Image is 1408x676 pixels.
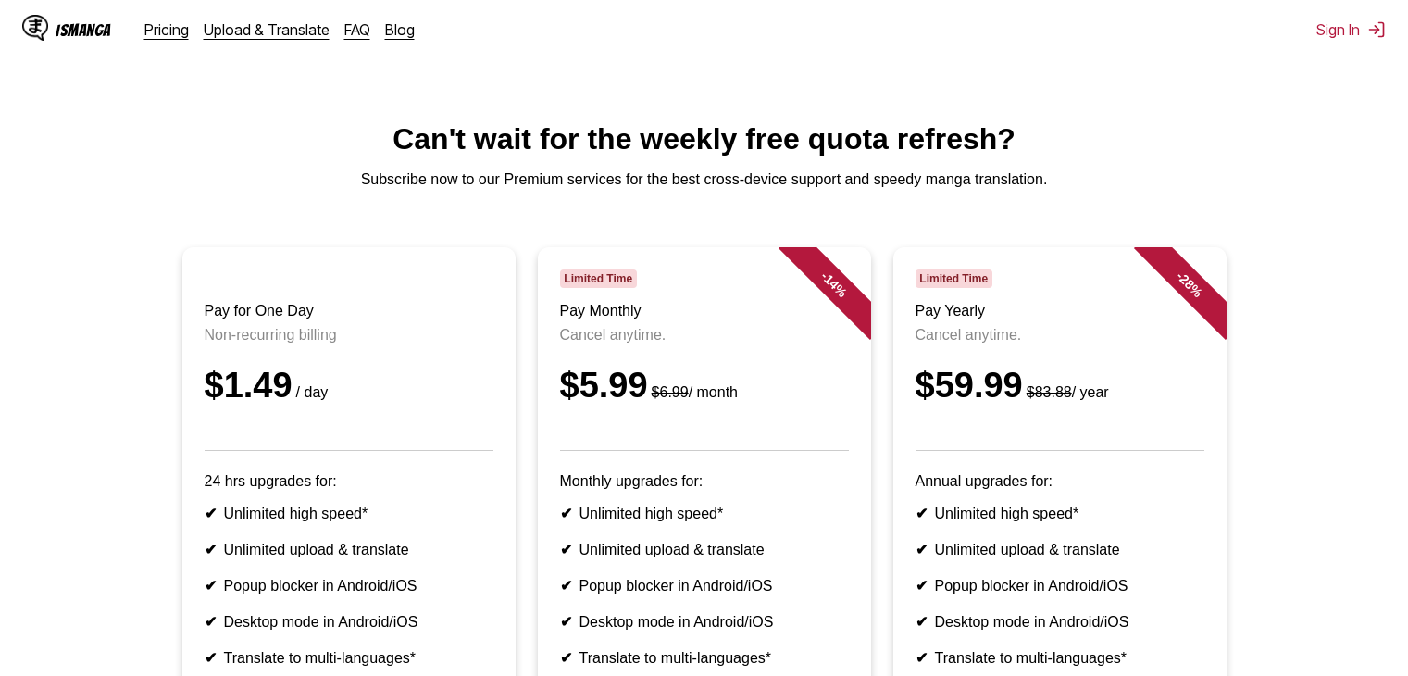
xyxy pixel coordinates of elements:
b: ✔ [916,506,928,521]
b: ✔ [916,614,928,630]
p: Annual upgrades for: [916,473,1204,490]
a: Pricing [144,20,189,39]
a: IsManga LogoIsManga [22,15,144,44]
li: Unlimited high speed* [560,505,849,522]
p: Monthly upgrades for: [560,473,849,490]
small: / year [1023,384,1109,400]
button: Sign In [1316,20,1386,39]
s: $6.99 [652,384,689,400]
li: Popup blocker in Android/iOS [916,577,1204,595]
li: Unlimited upload & translate [916,541,1204,558]
h3: Pay Monthly [560,303,849,319]
li: Popup blocker in Android/iOS [560,577,849,595]
li: Unlimited upload & translate [560,541,849,558]
small: / month [648,384,738,400]
div: $5.99 [560,366,849,406]
span: Limited Time [916,269,992,288]
b: ✔ [560,542,572,557]
p: Non-recurring billing [205,327,493,344]
h3: Pay for One Day [205,303,493,319]
b: ✔ [205,506,217,521]
div: - 28 % [1133,229,1244,340]
b: ✔ [560,650,572,666]
div: IsManga [56,21,111,39]
li: Unlimited high speed* [916,505,1204,522]
b: ✔ [916,650,928,666]
p: Cancel anytime. [916,327,1204,344]
div: - 14 % [778,229,889,340]
b: ✔ [205,578,217,594]
li: Unlimited high speed* [205,505,493,522]
div: $59.99 [916,366,1204,406]
b: ✔ [916,578,928,594]
b: ✔ [560,614,572,630]
li: Desktop mode in Android/iOS [560,613,849,631]
p: Subscribe now to our Premium services for the best cross-device support and speedy manga translat... [15,171,1393,188]
b: ✔ [916,542,928,557]
b: ✔ [560,506,572,521]
a: Upload & Translate [204,20,330,39]
b: ✔ [205,650,217,666]
img: IsManga Logo [22,15,48,41]
h1: Can't wait for the weekly free quota refresh? [15,122,1393,156]
p: 24 hrs upgrades for: [205,473,493,490]
li: Desktop mode in Android/iOS [205,613,493,631]
b: ✔ [205,614,217,630]
b: ✔ [205,542,217,557]
li: Translate to multi-languages* [916,649,1204,667]
s: $83.88 [1027,384,1072,400]
small: / day [293,384,329,400]
h3: Pay Yearly [916,303,1204,319]
a: Blog [385,20,415,39]
img: Sign out [1367,20,1386,39]
li: Popup blocker in Android/iOS [205,577,493,595]
li: Unlimited upload & translate [205,541,493,558]
span: Limited Time [560,269,637,288]
li: Desktop mode in Android/iOS [916,613,1204,631]
a: FAQ [344,20,370,39]
b: ✔ [560,578,572,594]
li: Translate to multi-languages* [560,649,849,667]
p: Cancel anytime. [560,327,849,344]
li: Translate to multi-languages* [205,649,493,667]
div: $1.49 [205,366,493,406]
